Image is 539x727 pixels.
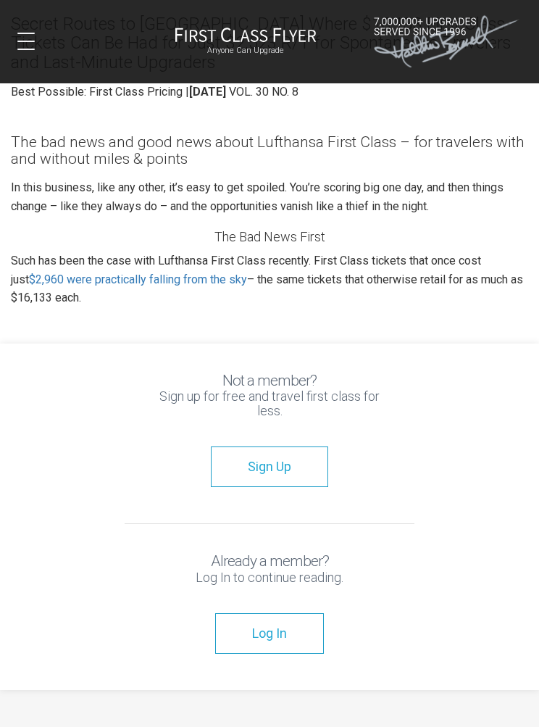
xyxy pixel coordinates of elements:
span: Log In [252,626,287,641]
a: Sign Up [211,446,328,487]
a: $2,960 were practically falling from the sky [29,273,247,286]
a: Log In [215,613,324,654]
span: Already a member? [211,552,329,570]
p: In this business, like any other, it’s easy to get spoiled. You’re scoring big one day, and then ... [11,178,528,215]
img: First Class Flyer [175,27,317,42]
strong: [DATE] [189,85,226,99]
span: Sign up for free and travel first class for less. [159,389,380,418]
span: Sign Up [248,459,291,474]
small: Anyone Can Upgrade [175,46,317,56]
a: First Class FlyerAnyone Can Upgrade [175,27,317,56]
h3: The Bad News First [11,230,528,244]
p: Such has been the case with Lufthansa First Class recently. First Class tickets that once cost ju... [11,252,528,307]
h2: The bad news and good news about Lufthansa First Class – for travelers with and without miles & p... [11,134,528,167]
span: Vol. 30 No. 8 [229,85,298,99]
div: Best Possible: First Class Pricing | [11,83,528,101]
span: Not a member? [222,372,317,389]
span: Log In to continue reading. [196,570,343,585]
